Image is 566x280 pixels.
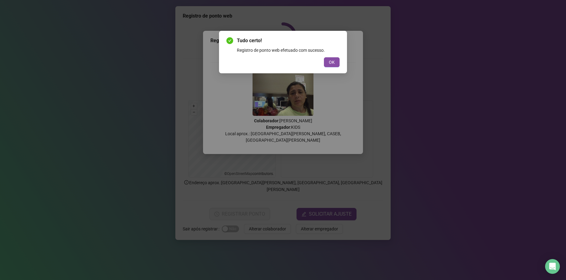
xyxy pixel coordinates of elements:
div: Open Intercom Messenger [545,259,560,274]
span: OK [329,59,335,66]
button: OK [324,57,340,67]
div: Registro de ponto web efetuado com sucesso. [237,47,340,54]
span: check-circle [226,37,233,44]
span: Tudo certo! [237,37,340,44]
